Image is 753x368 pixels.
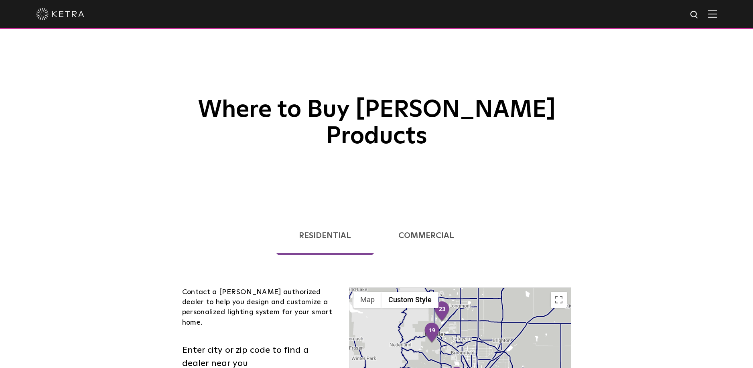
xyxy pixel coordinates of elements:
button: Toggle fullscreen view [551,292,567,308]
button: Custom Style [382,292,438,308]
a: Residential [276,216,374,255]
img: ketra-logo-2019-white [36,8,84,20]
div: Contact a [PERSON_NAME] authorized dealer to help you design and customize a personalized lightin... [182,287,337,328]
h1: Where to Buy [PERSON_NAME] Products [176,36,577,150]
a: Commercial [376,216,477,255]
img: Hamburger%20Nav.svg [708,10,717,18]
div: 19 [424,322,440,344]
img: search icon [690,10,700,20]
div: 23 [434,301,451,323]
button: Show street map [353,292,382,308]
